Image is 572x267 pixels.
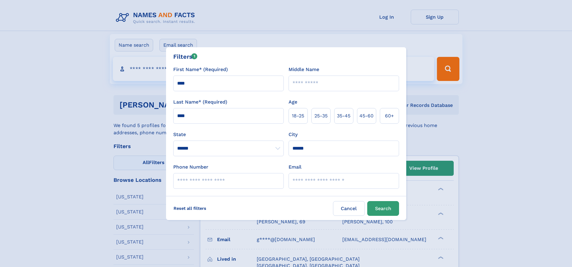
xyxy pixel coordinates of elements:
span: 45‑60 [359,112,374,120]
label: State [173,131,284,138]
label: Email [289,163,301,171]
button: Search [367,201,399,216]
label: Age [289,98,297,106]
label: Reset all filters [170,201,210,216]
span: 60+ [385,112,394,120]
label: Cancel [333,201,365,216]
label: City [289,131,298,138]
div: Filters [173,52,198,61]
span: 25‑35 [314,112,328,120]
span: 18‑25 [292,112,304,120]
label: Last Name* (Required) [173,98,227,106]
span: 35‑45 [337,112,350,120]
label: Middle Name [289,66,319,73]
label: Phone Number [173,163,208,171]
label: First Name* (Required) [173,66,228,73]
